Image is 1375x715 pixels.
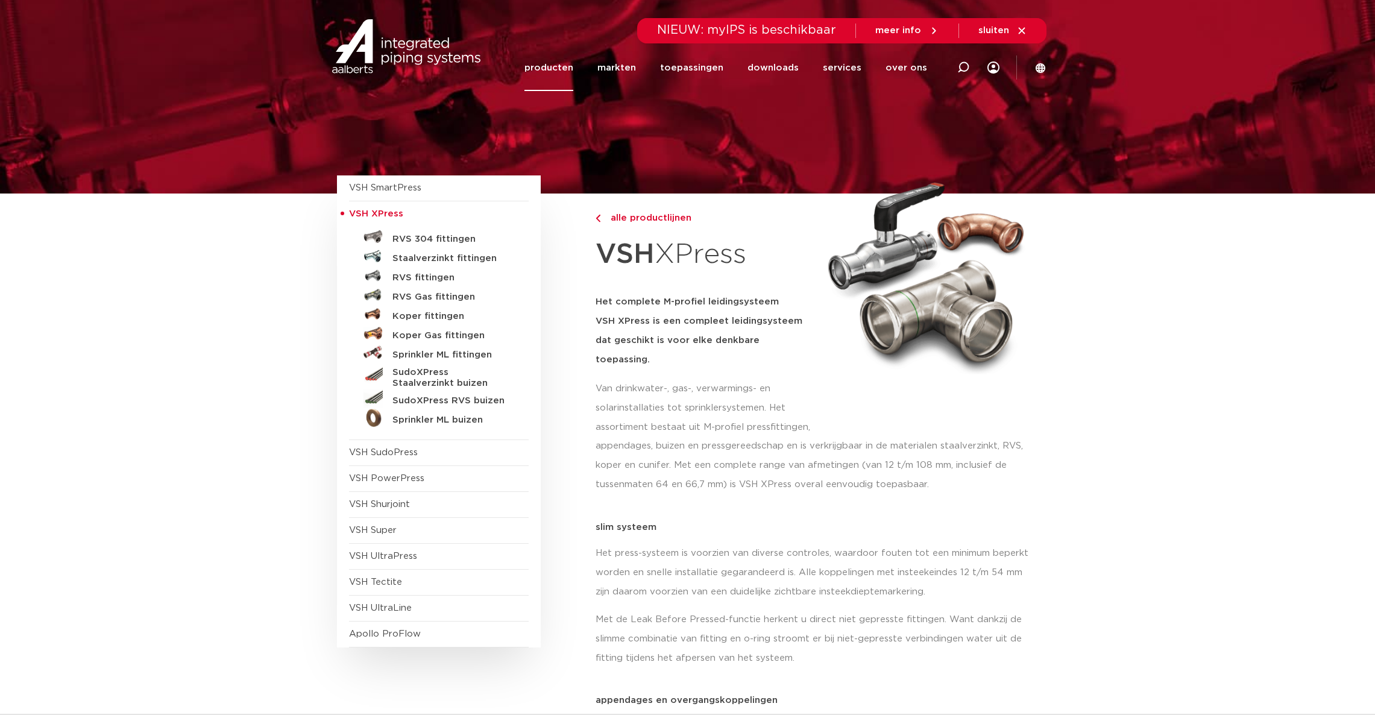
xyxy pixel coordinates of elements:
[875,25,939,36] a: meer info
[349,500,410,509] a: VSH Shurjoint
[597,45,636,91] a: markten
[392,311,512,322] h5: Koper fittingen
[349,603,412,613] a: VSH UltraLine
[886,45,927,91] a: over ons
[657,24,836,36] span: NIEUW: myIPS is beschikbaar
[349,408,529,427] a: Sprinkler ML buizen
[349,209,403,218] span: VSH XPress
[596,696,1039,705] p: appendages en overgangskoppelingen
[349,448,418,457] a: VSH SudoPress
[349,324,529,343] a: Koper Gas fittingen
[349,362,529,389] a: SudoXPress Staalverzinkt buizen
[978,25,1027,36] a: sluiten
[392,367,512,389] h5: SudoXPress Staalverzinkt buizen
[596,241,655,268] strong: VSH
[349,474,424,483] a: VSH PowerPress
[349,343,529,362] a: Sprinkler ML fittingen
[596,292,814,370] h5: Het complete M-profiel leidingsysteem VSH XPress is een compleet leidingsysteem dat geschikt is v...
[596,215,600,222] img: chevron-right.svg
[349,552,417,561] a: VSH UltraPress
[392,415,512,426] h5: Sprinkler ML buizen
[660,45,723,91] a: toepassingen
[349,183,421,192] a: VSH SmartPress
[524,45,927,91] nav: Menu
[596,523,1039,532] p: slim systeem
[349,227,529,247] a: RVS 304 fittingen
[875,26,921,35] span: meer info
[596,211,814,225] a: alle productlijnen
[747,45,799,91] a: downloads
[596,436,1039,494] p: appendages, buizen en pressgereedschap en is verkrijgbaar in de materialen staalverzinkt, RVS, ko...
[392,253,512,264] h5: Staalverzinkt fittingen
[349,526,397,535] a: VSH Super
[349,247,529,266] a: Staalverzinkt fittingen
[392,350,512,361] h5: Sprinkler ML fittingen
[978,26,1009,35] span: sluiten
[349,266,529,285] a: RVS fittingen
[392,330,512,341] h5: Koper Gas fittingen
[596,544,1039,602] p: Het press-systeem is voorzien van diverse controles, waardoor fouten tot een minimum beperkt word...
[596,232,814,278] h1: XPress
[596,379,814,437] p: Van drinkwater-, gas-, verwarmings- en solarinstallaties tot sprinklersystemen. Het assortiment b...
[596,610,1039,668] p: Met de Leak Before Pressed-functie herkent u direct niet gepresste fittingen. Want dankzij de sli...
[392,395,512,406] h5: SudoXPress RVS buizen
[349,304,529,324] a: Koper fittingen
[349,629,421,638] a: Apollo ProFlow
[823,45,861,91] a: services
[392,234,512,245] h5: RVS 304 fittingen
[349,389,529,408] a: SudoXPress RVS buizen
[392,292,512,303] h5: RVS Gas fittingen
[603,213,691,222] span: alle productlijnen
[392,272,512,283] h5: RVS fittingen
[349,578,402,587] a: VSH Tectite
[524,45,573,91] a: producten
[349,285,529,304] a: RVS Gas fittingen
